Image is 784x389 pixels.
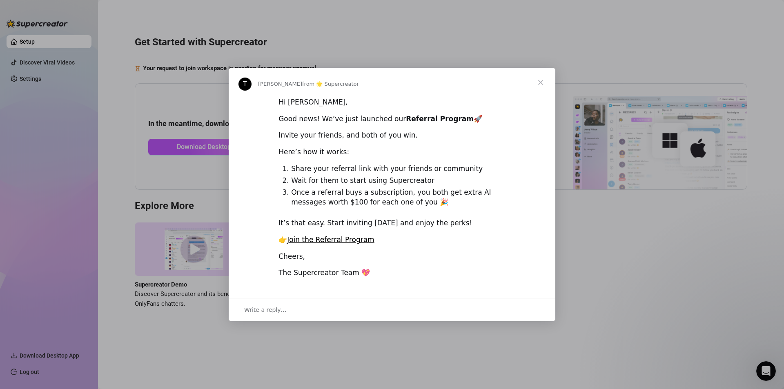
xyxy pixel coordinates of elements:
[278,268,506,278] div: The Supercreator Team 💖
[244,305,287,315] span: Write a reply…
[291,176,506,186] li: Wait for them to start using Supercreator
[278,147,506,157] div: Here’s how it works:
[278,235,506,245] div: 👉
[406,115,474,123] b: Referral Program
[291,164,506,174] li: Share your referral link with your friends or community
[278,114,506,124] div: Good news! We’ve just launched our 🚀
[278,131,506,140] div: Invite your friends, and both of you win.
[302,81,359,87] span: from 🌟 Supercreator
[278,252,506,262] div: Cheers,
[287,236,374,244] a: Join the Referral Program
[258,81,302,87] span: [PERSON_NAME]
[291,188,506,207] li: Once a referral buys a subscription, you both get extra AI messages worth $100 for each one of you 🎉
[278,98,506,107] div: Hi [PERSON_NAME],
[229,298,555,321] div: Open conversation and reply
[238,78,252,91] div: Profile image for Tanya
[278,218,506,228] div: It’s that easy. Start inviting [DATE] and enjoy the perks!
[526,68,555,97] span: Close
